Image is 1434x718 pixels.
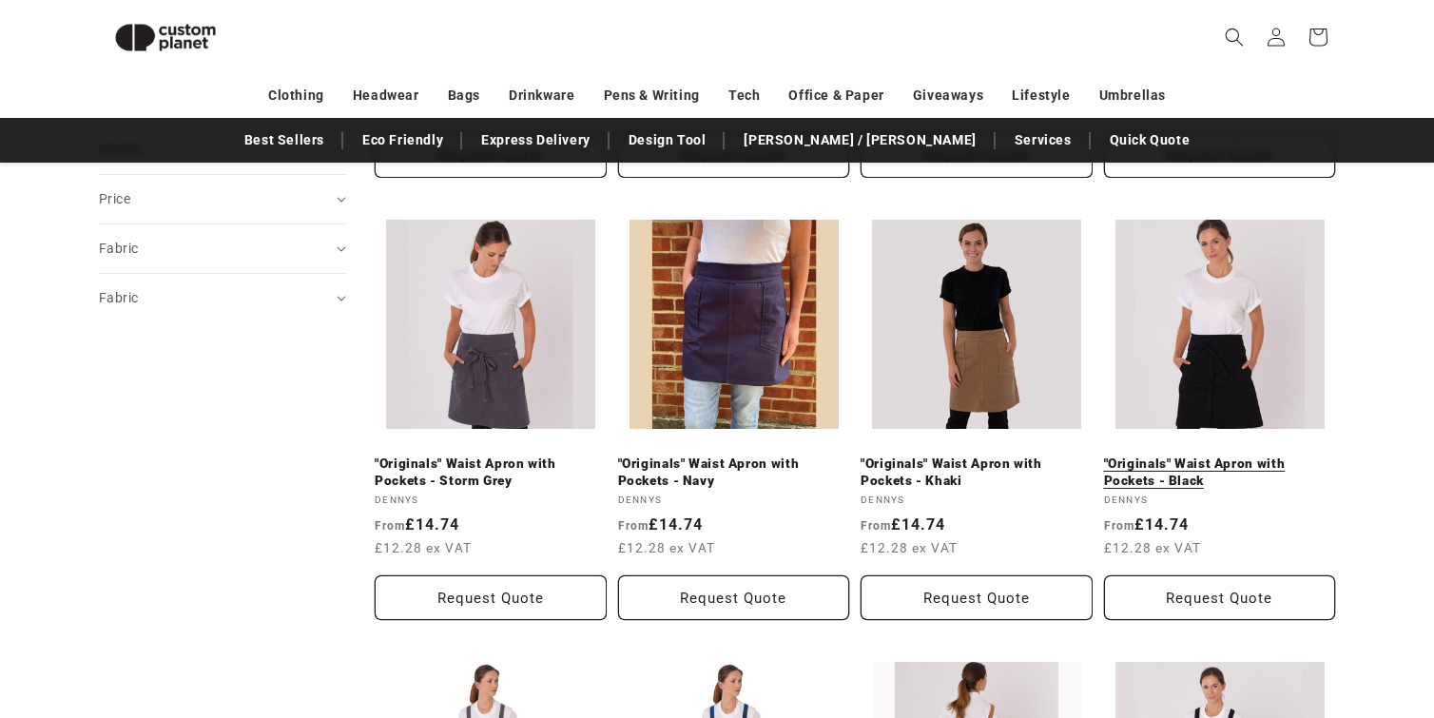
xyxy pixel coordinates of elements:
a: Quick Quote [1100,124,1200,157]
a: Office & Paper [788,79,883,112]
a: Eco Friendly [353,124,453,157]
span: Fabric [99,241,138,256]
a: Express Delivery [472,124,600,157]
img: Custom Planet [99,8,232,68]
: Request Quote [861,575,1093,620]
span: Fabric [99,290,138,305]
a: Design Tool [619,124,716,157]
a: Tech [728,79,760,112]
a: [PERSON_NAME] / [PERSON_NAME] [734,124,985,157]
a: Best Sellers [235,124,334,157]
a: Bags [448,79,480,112]
: Request Quote [618,575,850,620]
a: Umbrellas [1099,79,1166,112]
summary: Fabric (0 selected) [99,274,346,322]
a: Clothing [268,79,324,112]
a: "Originals" Waist Apron with Pockets - Black [1104,456,1336,489]
iframe: Chat Widget [1108,513,1434,718]
a: Pens & Writing [604,79,700,112]
span: Price [99,191,130,206]
: Request Quote [1104,575,1336,620]
: Request Quote [375,575,607,620]
summary: Search [1213,16,1255,58]
a: "Originals" Waist Apron with Pockets - Navy [618,456,850,489]
summary: Fabric (0 selected) [99,224,346,273]
a: Services [1005,124,1081,157]
a: "Originals" Waist Apron with Pockets - Khaki [861,456,1093,489]
a: Giveaways [913,79,983,112]
a: Drinkware [509,79,574,112]
summary: Price [99,175,346,223]
a: Headwear [353,79,419,112]
a: Lifestyle [1012,79,1070,112]
a: "Originals" Waist Apron with Pockets - Storm Grey [375,456,607,489]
